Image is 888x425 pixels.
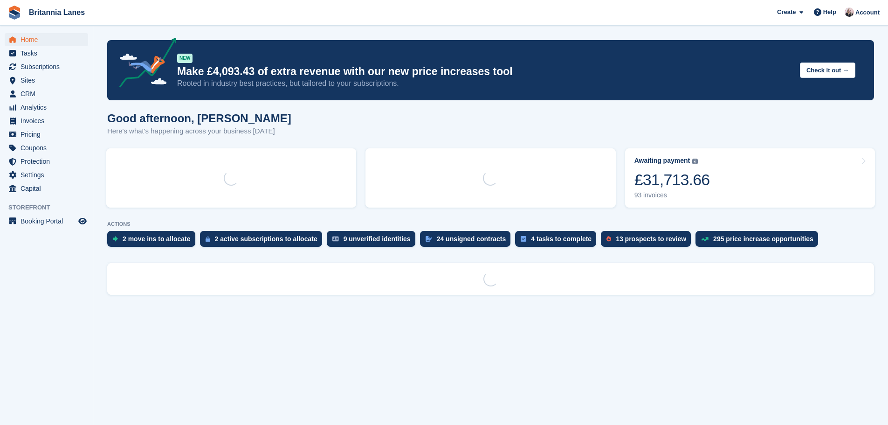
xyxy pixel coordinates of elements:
span: Analytics [21,101,76,114]
div: 4 tasks to complete [531,235,592,243]
div: 13 prospects to review [616,235,686,243]
a: Preview store [77,216,88,227]
a: menu [5,47,88,60]
img: prospect-51fa495bee0391a8d652442698ab0144808aea92771e9ea1ae160a38d050c398.svg [606,236,611,242]
span: Create [777,7,796,17]
a: Awaiting payment £31,713.66 93 invoices [625,148,875,208]
a: menu [5,128,88,141]
a: menu [5,182,88,195]
div: NEW [177,54,193,63]
img: price_increase_opportunities-93ffe204e8149a01c8c9dc8f82e8f89637d9d84a8eef4429ea346261dce0b2c0.svg [701,237,709,241]
img: verify_identity-adf6edd0f0f0b5bbfe63781bf79b02c33cf7c696d77639b501bdc392416b5a36.svg [332,236,339,242]
span: Settings [21,168,76,181]
div: 93 invoices [634,191,710,199]
a: menu [5,141,88,154]
a: Britannia Lanes [25,5,89,20]
div: 24 unsigned contracts [437,235,506,243]
img: move_ins_to_allocate_icon-fdf77a2bb77ea45bf5b3d319d69a93e2d87916cf1d5bf7949dd705db3b84f3ca.svg [113,236,118,242]
div: Awaiting payment [634,157,690,165]
img: Alexandra Lane [845,7,854,17]
div: 2 active subscriptions to allocate [215,235,317,243]
img: stora-icon-8386f47178a22dfd0bd8f6a31ec36ba5ce8667c1dd55bd0f319d3a0aa187defe.svg [7,6,21,20]
span: Home [21,33,76,46]
a: 13 prospects to review [601,231,695,251]
a: 24 unsigned contracts [420,231,516,251]
a: 9 unverified identities [327,231,420,251]
button: Check it out → [800,63,855,78]
a: 2 active subscriptions to allocate [200,231,327,251]
span: Subscriptions [21,60,76,73]
img: active_subscription_to_allocate_icon-d502201f5373d7db506a760aba3b589e785aa758c864c3986d89f69b8ff3... [206,236,210,242]
span: Sites [21,74,76,87]
div: 9 unverified identities [344,235,411,243]
img: price-adjustments-announcement-icon-8257ccfd72463d97f412b2fc003d46551f7dbcb40ab6d574587a9cd5c0d94... [111,38,177,91]
a: menu [5,101,88,114]
a: 295 price increase opportunities [695,231,823,251]
div: 2 move ins to allocate [123,235,191,243]
p: ACTIONS [107,221,874,227]
a: 4 tasks to complete [515,231,601,251]
p: Make £4,093.43 of extra revenue with our new price increases tool [177,65,792,78]
h1: Good afternoon, [PERSON_NAME] [107,112,291,125]
span: Help [823,7,836,17]
div: 295 price increase opportunities [713,235,813,243]
a: menu [5,74,88,87]
a: menu [5,168,88,181]
img: contract_signature_icon-13c848040528278c33f63329250d36e43548de30e8caae1d1a13099fd9432cc5.svg [426,236,432,242]
a: menu [5,33,88,46]
span: Pricing [21,128,76,141]
div: £31,713.66 [634,170,710,189]
img: task-75834270c22a3079a89374b754ae025e5fb1db73e45f91037f5363f120a921f8.svg [521,236,526,242]
span: Capital [21,182,76,195]
a: menu [5,60,88,73]
span: Coupons [21,141,76,154]
span: Booking Portal [21,215,76,228]
span: CRM [21,87,76,100]
span: Account [855,8,880,17]
a: menu [5,155,88,168]
span: Invoices [21,114,76,127]
img: icon-info-grey-7440780725fd019a000dd9b08b2336e03edf1995a4989e88bcd33f0948082b44.svg [692,159,698,164]
a: menu [5,87,88,100]
a: menu [5,114,88,127]
span: Protection [21,155,76,168]
a: 2 move ins to allocate [107,231,200,251]
p: Rooted in industry best practices, but tailored to your subscriptions. [177,78,792,89]
span: Storefront [8,203,93,212]
p: Here's what's happening across your business [DATE] [107,126,291,137]
a: menu [5,215,88,228]
span: Tasks [21,47,76,60]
